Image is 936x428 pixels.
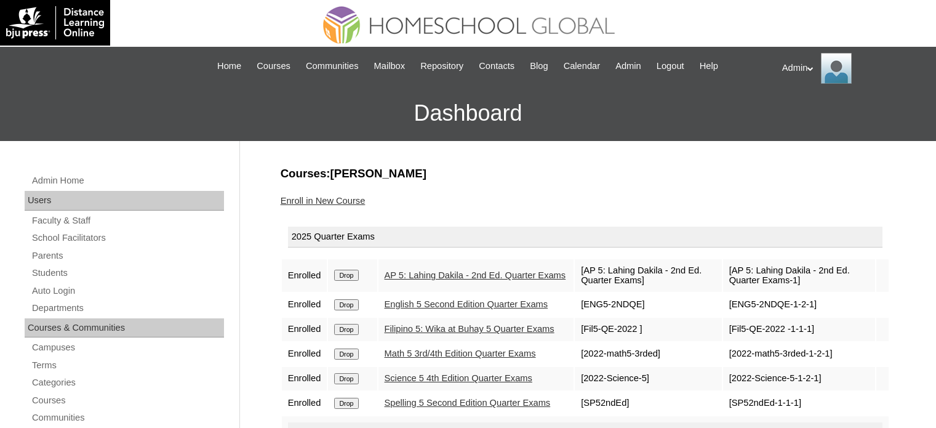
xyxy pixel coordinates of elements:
[524,59,554,73] a: Blog
[31,283,224,299] a: Auto Login
[575,318,722,341] td: [Fil5-QE-2022 ]
[282,293,327,317] td: Enrolled
[217,59,241,73] span: Home
[723,259,875,292] td: [AP 5: Lahing Dakila - 2nd Ed. Quarter Exams-1]
[334,324,358,335] input: Drop
[385,299,548,309] a: English 5 Second Edition Quarter Exams
[558,59,606,73] a: Calendar
[281,166,890,182] h3: Courses:[PERSON_NAME]
[31,173,224,188] a: Admin Home
[31,213,224,228] a: Faculty & Staff
[211,59,247,73] a: Home
[288,227,882,248] div: 2025 Quarter Exams
[31,230,224,246] a: School Facilitators
[31,410,224,426] a: Communities
[821,53,852,84] img: Admin Homeschool Global
[385,349,536,358] a: Math 5 3rd/4th Edition Quarter Exams
[282,318,327,341] td: Enrolled
[782,53,924,84] div: Admin
[281,196,366,206] a: Enroll in New Course
[31,375,224,390] a: Categories
[300,59,365,73] a: Communities
[374,59,406,73] span: Mailbox
[385,270,566,280] a: AP 5: Lahing Dakila - 2nd Ed. Quarter Exams
[650,59,690,73] a: Logout
[414,59,470,73] a: Repository
[282,259,327,292] td: Enrolled
[385,373,532,383] a: Science 5 4th Edition Quarter Exams
[31,265,224,281] a: Students
[575,392,722,415] td: [SP52ndEd]
[564,59,600,73] span: Calendar
[420,59,463,73] span: Repository
[575,293,722,317] td: [ENG5-2NDQE]
[282,367,327,390] td: Enrolled
[334,270,358,281] input: Drop
[575,342,722,366] td: [2022-math5-3rded]
[385,324,554,334] a: Filipino 5: Wika at Buhay 5 Quarter Exams
[31,301,224,316] a: Departments
[723,293,875,317] td: [ENG5-2NDQE-1-2-1]
[479,59,514,73] span: Contacts
[6,86,930,141] h3: Dashboard
[306,59,359,73] span: Communities
[723,392,875,415] td: [SP52ndEd-1-1-1]
[609,59,647,73] a: Admin
[368,59,412,73] a: Mailbox
[723,342,875,366] td: [2022-math5-3rded-1-2-1]
[657,59,684,73] span: Logout
[282,392,327,415] td: Enrolled
[31,358,224,373] a: Terms
[575,259,722,292] td: [AP 5: Lahing Dakila - 2nd Ed. Quarter Exams]
[385,398,551,408] a: Spelling 5 Second Edition Quarter Exams
[282,342,327,366] td: Enrolled
[257,59,290,73] span: Courses
[31,340,224,355] a: Campuses
[334,299,358,310] input: Drop
[723,367,875,390] td: [2022-Science-5-1-2-1]
[334,349,358,360] input: Drop
[530,59,548,73] span: Blog
[31,248,224,264] a: Parents
[334,398,358,409] input: Drop
[250,59,297,73] a: Courses
[25,318,224,338] div: Courses & Communities
[615,59,641,73] span: Admin
[700,59,718,73] span: Help
[473,59,521,73] a: Contacts
[6,6,104,39] img: logo-white.png
[334,373,358,384] input: Drop
[31,393,224,408] a: Courses
[694,59,724,73] a: Help
[723,318,875,341] td: [Fil5-QE-2022 -1-1-1]
[25,191,224,211] div: Users
[575,367,722,390] td: [2022-Science-5]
